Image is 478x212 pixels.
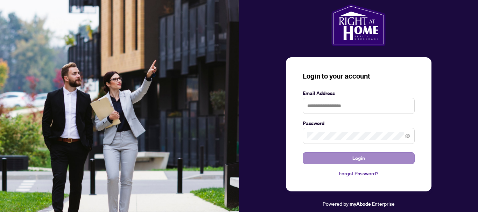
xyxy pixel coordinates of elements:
[303,119,415,127] label: Password
[350,200,371,208] a: myAbode
[352,153,365,164] span: Login
[303,71,415,81] h3: Login to your account
[372,200,395,207] span: Enterprise
[303,89,415,97] label: Email Address
[405,133,410,138] span: eye-invisible
[303,152,415,164] button: Login
[323,200,349,207] span: Powered by
[331,4,386,46] img: ma-logo
[303,170,415,177] a: Forgot Password?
